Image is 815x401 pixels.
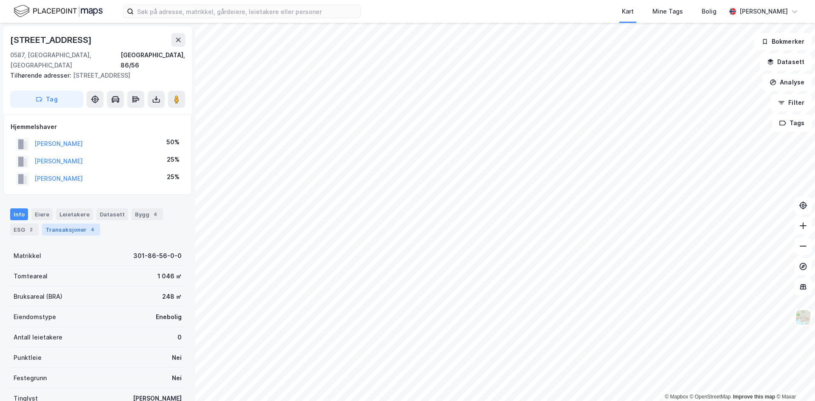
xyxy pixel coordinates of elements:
div: Enebolig [156,312,182,322]
img: Z [795,309,811,325]
a: Improve this map [733,394,775,400]
div: 1 046 ㎡ [157,271,182,281]
div: Info [10,208,28,220]
div: ESG [10,224,39,236]
div: Datasett [96,208,128,220]
input: Søk på adresse, matrikkel, gårdeiere, leietakere eller personer [134,5,360,18]
div: [STREET_ADDRESS] [10,70,178,81]
div: 25% [167,172,180,182]
div: Nei [172,373,182,383]
div: Hjemmelshaver [11,122,185,132]
div: 25% [167,154,180,165]
div: 2 [27,225,35,234]
button: Tag [10,91,83,108]
div: Festegrunn [14,373,47,383]
div: Eiendomstype [14,312,56,322]
div: Bruksareal (BRA) [14,292,62,302]
iframe: Chat Widget [773,360,815,401]
div: 248 ㎡ [162,292,182,302]
div: Bolig [702,6,717,17]
div: 4 [151,210,160,219]
button: Tags [772,115,812,132]
div: Leietakere [56,208,93,220]
div: Transaksjoner [42,224,100,236]
div: Kart [622,6,634,17]
span: Tilhørende adresser: [10,72,73,79]
div: 0587, [GEOGRAPHIC_DATA], [GEOGRAPHIC_DATA] [10,50,121,70]
a: OpenStreetMap [690,394,731,400]
div: [PERSON_NAME] [739,6,788,17]
img: logo.f888ab2527a4732fd821a326f86c7f29.svg [14,4,103,19]
div: Nei [172,353,182,363]
div: 301-86-56-0-0 [133,251,182,261]
div: [GEOGRAPHIC_DATA], 86/56 [121,50,185,70]
div: Tomteareal [14,271,48,281]
div: 50% [166,137,180,147]
a: Mapbox [665,394,688,400]
div: 0 [177,332,182,342]
button: Bokmerker [754,33,812,50]
div: Antall leietakere [14,332,62,342]
div: Mine Tags [652,6,683,17]
div: Punktleie [14,353,42,363]
div: [STREET_ADDRESS] [10,33,93,47]
div: Matrikkel [14,251,41,261]
div: Bygg [132,208,163,220]
div: Eiere [31,208,53,220]
div: Kontrollprogram for chat [773,360,815,401]
button: Analyse [762,74,812,91]
button: Filter [771,94,812,111]
button: Datasett [760,53,812,70]
div: 4 [88,225,97,234]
